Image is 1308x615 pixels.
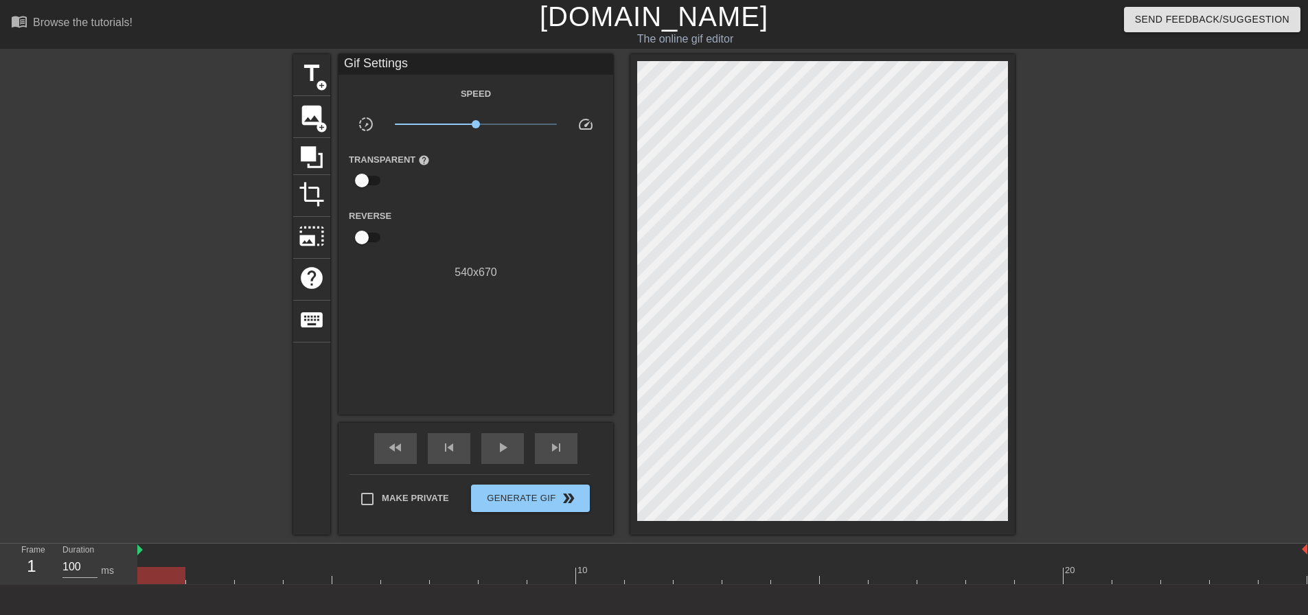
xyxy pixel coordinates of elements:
span: speed [577,116,594,132]
span: play_arrow [494,439,511,456]
span: skip_previous [441,439,457,456]
div: 1 [21,554,42,579]
div: 540 x 670 [339,264,613,281]
a: [DOMAIN_NAME] [540,1,768,32]
span: help [299,265,325,291]
div: 10 [577,564,590,577]
div: ms [101,564,114,578]
div: Browse the tutorials! [33,16,133,28]
span: Generate Gif [477,490,584,507]
span: Send Feedback/Suggestion [1135,11,1289,28]
label: Speed [461,87,491,101]
span: keyboard [299,307,325,333]
span: help [418,154,430,166]
div: 20 [1065,564,1077,577]
span: crop [299,181,325,207]
label: Duration [62,546,94,555]
span: title [299,60,325,86]
button: Generate Gif [471,485,590,512]
span: fast_rewind [387,439,404,456]
span: Make Private [382,491,449,505]
span: add_circle [316,121,328,133]
span: menu_book [11,13,27,30]
label: Transparent [349,153,430,167]
img: bound-end.png [1302,544,1307,555]
span: slow_motion_video [358,116,374,132]
div: The online gif editor [443,31,928,47]
label: Reverse [349,209,391,223]
span: double_arrow [560,490,577,507]
span: add_circle [316,80,328,91]
span: image [299,102,325,128]
a: Browse the tutorials! [11,13,133,34]
div: Frame [11,544,52,583]
div: Gif Settings [339,54,613,75]
span: skip_next [548,439,564,456]
span: photo_size_select_large [299,223,325,249]
button: Send Feedback/Suggestion [1124,7,1300,32]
